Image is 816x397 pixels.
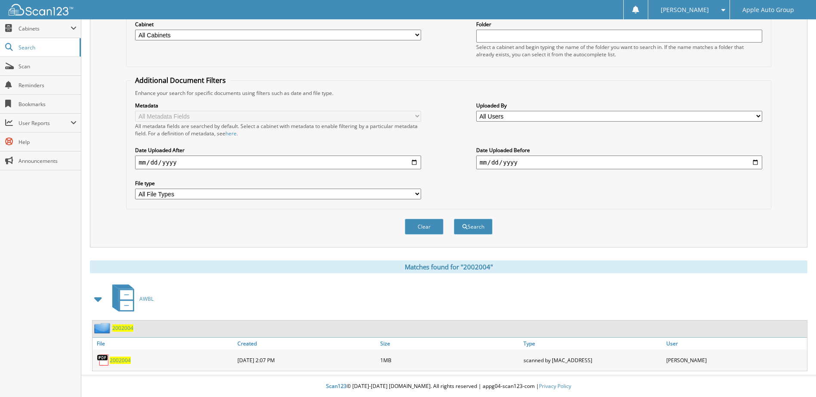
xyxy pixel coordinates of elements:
[773,356,816,397] iframe: Chat Widget
[521,351,664,369] div: scanned by [MAC_ADDRESS]
[112,324,133,332] a: 2002004
[135,122,421,137] div: All metadata fields are searched by default. Select a cabinet with metadata to enable filtering b...
[664,351,807,369] div: [PERSON_NAME]
[664,338,807,349] a: User
[9,4,73,15] img: scan123-logo-white.svg
[539,382,571,390] a: Privacy Policy
[454,219,493,235] button: Search
[405,219,443,235] button: Clear
[81,376,816,397] div: © [DATE]-[DATE] [DOMAIN_NAME]. All rights reserved | appg04-scan123-com |
[521,338,664,349] a: Type
[18,63,77,70] span: Scan
[742,7,794,12] span: Apple Auto Group
[110,357,131,364] a: 2002004
[18,119,71,127] span: User Reports
[235,351,378,369] div: [DATE] 2:07 PM
[107,282,154,316] a: AWBL
[135,180,421,187] label: File type
[135,156,421,169] input: start
[94,323,112,333] img: folder2.png
[97,354,110,366] img: PDF.png
[18,82,77,89] span: Reminders
[476,102,762,109] label: Uploaded By
[135,147,421,154] label: Date Uploaded After
[131,89,766,97] div: Enhance your search for specific documents using filters such as date and file type.
[235,338,378,349] a: Created
[18,138,77,146] span: Help
[476,147,762,154] label: Date Uploaded Before
[378,338,521,349] a: Size
[225,130,237,137] a: here
[18,44,75,51] span: Search
[18,101,77,108] span: Bookmarks
[18,157,77,165] span: Announcements
[131,76,230,85] legend: Additional Document Filters
[476,21,762,28] label: Folder
[378,351,521,369] div: 1MB
[18,25,71,32] span: Cabinets
[90,260,807,273] div: Matches found for "2002004"
[476,156,762,169] input: end
[135,102,421,109] label: Metadata
[92,338,235,349] a: File
[139,295,154,302] span: AWBL
[661,7,709,12] span: [PERSON_NAME]
[326,382,347,390] span: Scan123
[135,21,421,28] label: Cabinet
[476,43,762,58] div: Select a cabinet and begin typing the name of the folder you want to search in. If the name match...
